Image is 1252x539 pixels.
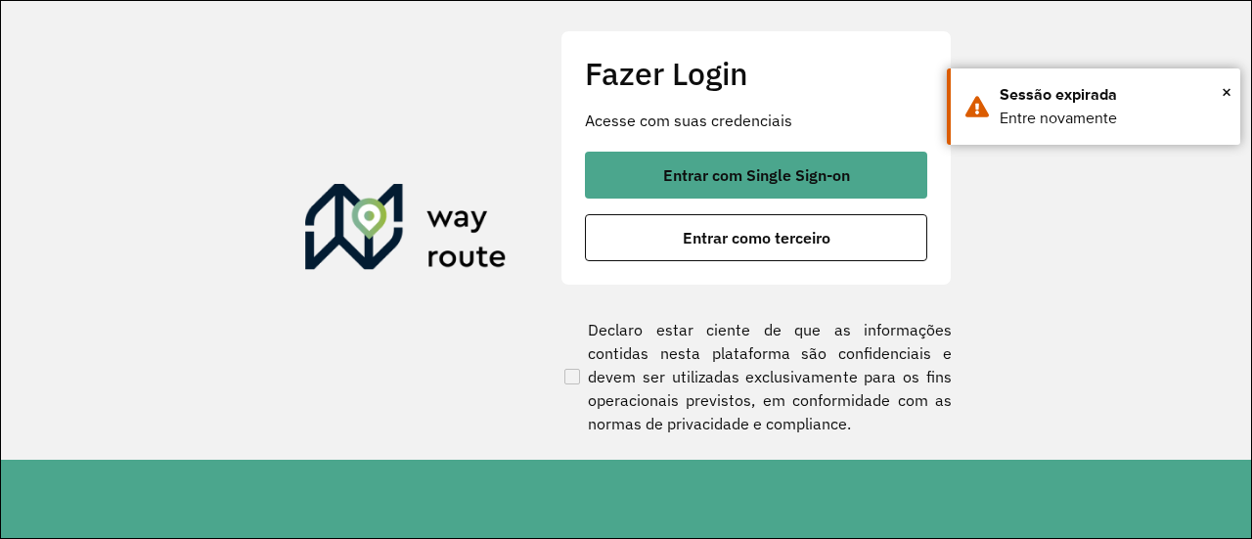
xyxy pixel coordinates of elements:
div: Sessão expirada [1000,83,1226,107]
button: Close [1222,77,1231,107]
span: × [1222,77,1231,107]
span: Entrar com Single Sign-on [663,167,850,183]
p: Acesse com suas credenciais [585,109,927,132]
button: button [585,152,927,199]
img: Roteirizador AmbevTech [305,184,507,278]
span: Entrar como terceiro [683,230,830,246]
label: Declaro estar ciente de que as informações contidas nesta plataforma são confidenciais e devem se... [560,318,952,435]
div: Entre novamente [1000,107,1226,130]
h2: Fazer Login [585,55,927,92]
button: button [585,214,927,261]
